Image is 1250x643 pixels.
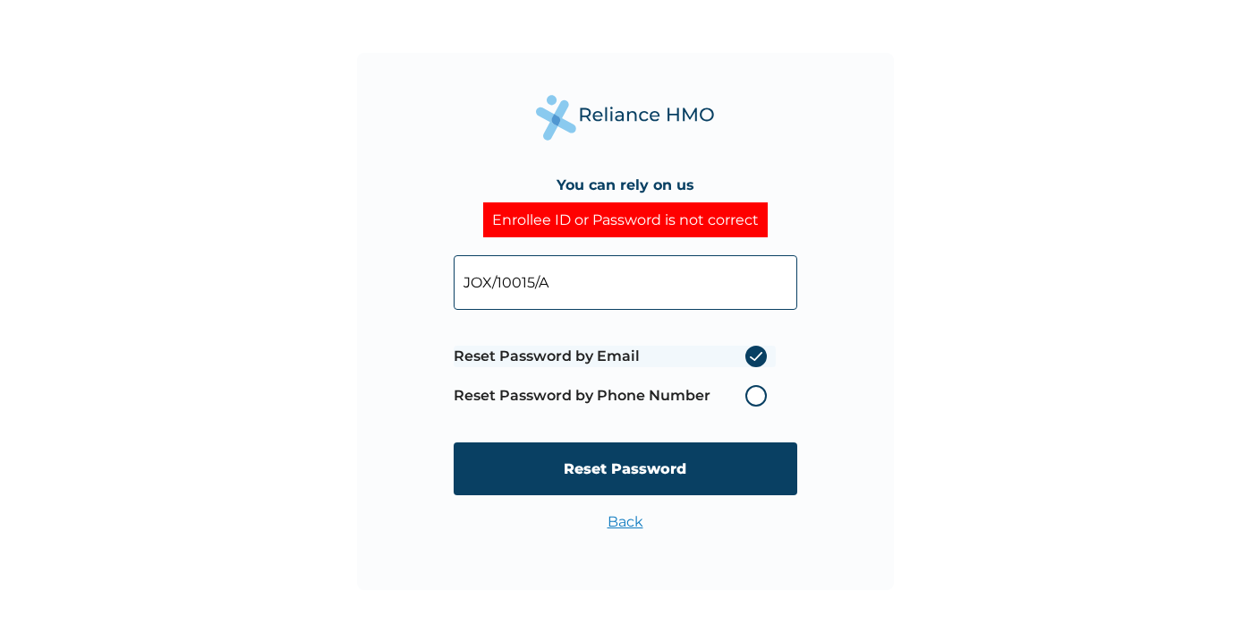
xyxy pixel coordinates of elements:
[454,346,776,367] label: Reset Password by Email
[454,337,776,416] span: Password reset method
[454,385,776,407] label: Reset Password by Phone Number
[536,95,715,141] img: Reliance Health's Logo
[557,176,694,193] h4: You can rely on us
[454,255,797,310] input: Your Enrollee ID or Email Address
[608,513,643,530] a: Back
[454,442,797,495] input: Reset Password
[483,202,768,237] div: Enrollee ID or Password is not correct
